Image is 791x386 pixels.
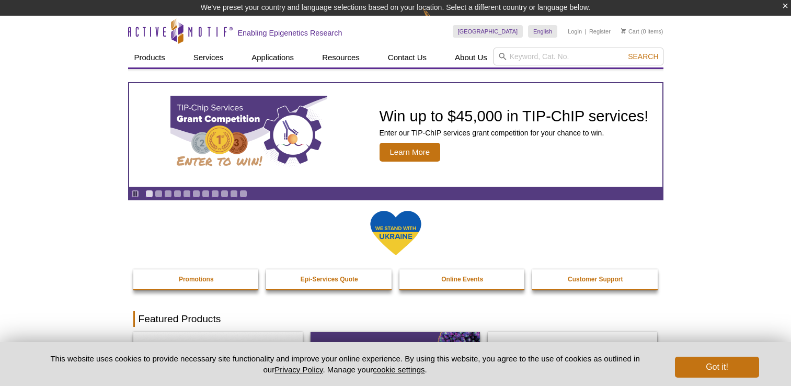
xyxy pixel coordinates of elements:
[129,83,662,187] a: TIP-ChIP Services Grant Competition Win up to $45,000 in TIP-ChIP services! Enter our TIP-ChIP se...
[370,210,422,256] img: We Stand With Ukraine
[380,128,649,138] p: Enter our TIP-ChIP services grant competition for your chance to win.
[32,353,658,375] p: This website uses cookies to provide necessary site functionality and improve your online experie...
[449,48,494,67] a: About Us
[274,365,323,374] a: Privacy Policy
[174,190,181,198] a: Go to slide 4
[183,190,191,198] a: Go to slide 5
[380,108,649,124] h2: Win up to $45,000 in TIP-ChIP services!
[238,28,342,38] h2: Enabling Epigenetics Research
[441,276,483,283] strong: Online Events
[585,25,587,38] li: |
[621,28,639,35] a: Cart
[131,190,139,198] a: Toggle autoplay
[382,48,433,67] a: Contact Us
[133,311,658,327] h2: Featured Products
[170,96,327,174] img: TIP-ChIP Services Grant Competition
[129,83,662,187] article: TIP-ChIP Services Grant Competition
[628,52,658,61] span: Search
[266,269,393,289] a: Epi-Services Quote
[128,48,171,67] a: Products
[528,25,557,38] a: English
[589,28,611,35] a: Register
[453,25,523,38] a: [GEOGRAPHIC_DATA]
[301,276,358,283] strong: Epi-Services Quote
[192,190,200,198] a: Go to slide 6
[239,190,247,198] a: Go to slide 11
[568,28,582,35] a: Login
[211,190,219,198] a: Go to slide 8
[532,269,659,289] a: Customer Support
[494,48,663,65] input: Keyword, Cat. No.
[625,52,661,61] button: Search
[399,269,526,289] a: Online Events
[187,48,230,67] a: Services
[568,276,623,283] strong: Customer Support
[133,269,260,289] a: Promotions
[373,365,425,374] button: cookie settings
[145,190,153,198] a: Go to slide 1
[380,143,441,162] span: Learn More
[202,190,210,198] a: Go to slide 7
[230,190,238,198] a: Go to slide 10
[245,48,300,67] a: Applications
[423,8,451,32] img: Change Here
[179,276,214,283] strong: Promotions
[675,357,759,378] button: Got it!
[155,190,163,198] a: Go to slide 2
[316,48,366,67] a: Resources
[621,28,626,33] img: Your Cart
[621,25,663,38] li: (0 items)
[164,190,172,198] a: Go to slide 3
[221,190,228,198] a: Go to slide 9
